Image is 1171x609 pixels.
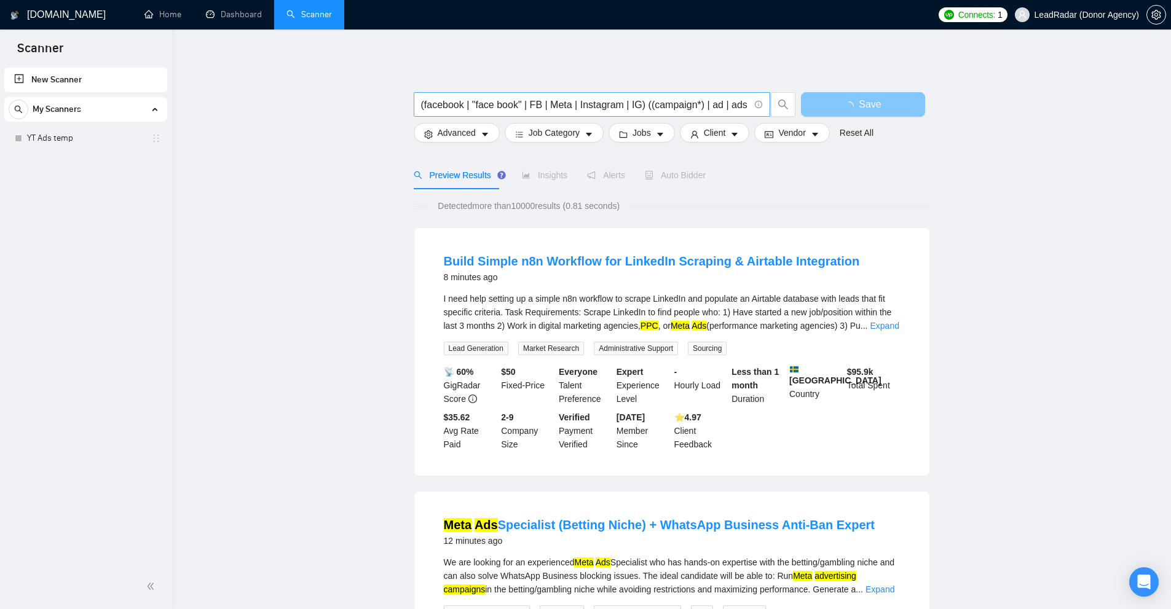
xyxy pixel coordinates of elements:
a: YT Ads temp [27,126,144,151]
span: loading [844,101,859,111]
b: $ 95.9k [847,367,873,377]
b: [GEOGRAPHIC_DATA] [789,365,881,385]
span: search [771,99,795,110]
span: double-left [146,580,159,592]
b: ⭐️ 4.97 [674,412,701,422]
div: Avg Rate Paid [441,411,499,451]
button: userClientcaret-down [680,123,750,143]
span: info-circle [755,101,763,109]
span: Auto Bidder [645,170,706,180]
span: user [690,130,699,139]
div: 12 minutes ago [444,533,875,548]
span: Job Category [529,126,580,139]
mark: Meta [671,321,690,331]
span: 1 [998,8,1003,22]
span: ... [861,321,868,331]
span: search [414,171,422,179]
a: Expand [865,584,894,594]
div: Payment Verified [556,411,614,451]
div: Talent Preference [556,365,614,406]
button: settingAdvancedcaret-down [414,123,500,143]
span: Connects: [958,8,995,22]
span: info-circle [468,395,477,403]
div: We are looking for an experienced Specialist who has hands-on expertise with the betting/gambling... [444,556,900,596]
span: Administrative Support [594,342,678,355]
a: Meta AdsSpecialist (Betting Niche) + WhatsApp Business Anti-Ban Expert [444,518,875,532]
img: upwork-logo.png [944,10,954,20]
span: setting [424,130,433,139]
button: barsJob Categorycaret-down [505,123,604,143]
div: Open Intercom Messenger [1129,567,1159,597]
button: search [771,92,795,117]
span: Detected more than 10000 results (0.81 seconds) [429,199,628,213]
span: Lead Generation [444,342,508,355]
mark: Ads [692,321,706,331]
b: Less than 1 month [731,367,779,390]
b: Expert [617,367,644,377]
div: Fixed-Price [499,365,556,406]
button: search [9,100,28,119]
div: Total Spent [845,365,902,406]
b: Everyone [559,367,597,377]
span: caret-down [811,130,819,139]
a: setting [1146,10,1166,20]
div: Client Feedback [672,411,730,451]
b: $35.62 [444,412,470,422]
span: Insights [522,170,567,180]
div: Hourly Load [672,365,730,406]
a: homeHome [144,9,181,20]
span: Scanner [7,39,73,65]
input: Search Freelance Jobs... [421,97,749,112]
span: bars [515,130,524,139]
span: setting [1147,10,1165,20]
mark: Ads [475,518,498,532]
button: idcardVendorcaret-down [754,123,829,143]
div: 8 minutes ago [444,270,860,285]
mark: Ads [596,557,610,567]
span: Jobs [633,126,651,139]
div: GigRadar Score [441,365,499,406]
a: New Scanner [14,68,157,92]
span: idcard [765,130,773,139]
b: Verified [559,412,590,422]
a: Expand [870,321,899,331]
img: logo [10,6,19,25]
span: Client [704,126,726,139]
span: My Scanners [33,97,81,122]
div: Company Size [499,411,556,451]
a: dashboardDashboard [206,9,262,20]
mark: PPC [641,321,658,331]
b: 📡 60% [444,367,474,377]
span: Advanced [438,126,476,139]
span: ... [856,584,863,594]
span: Save [859,96,881,112]
span: caret-down [481,130,489,139]
mark: Meta [793,571,812,581]
mark: Meta [444,518,472,532]
div: Tooltip anchor [496,170,507,181]
a: Build Simple n8n Workflow for LinkedIn Scraping & Airtable Integration [444,254,860,268]
img: 🇸🇪 [790,365,798,374]
span: Alerts [587,170,625,180]
mark: advertising [814,571,856,581]
b: [DATE] [617,412,645,422]
a: Reset All [840,126,873,139]
span: Market Research [518,342,584,355]
span: search [9,105,28,114]
div: Duration [729,365,787,406]
span: area-chart [522,171,530,179]
a: searchScanner [286,9,332,20]
button: setting [1146,5,1166,25]
span: Sourcing [688,342,727,355]
span: folder [619,130,628,139]
div: Country [787,365,845,406]
span: caret-down [656,130,664,139]
span: holder [151,133,161,143]
span: Vendor [778,126,805,139]
div: Member Since [614,411,672,451]
li: New Scanner [4,68,167,92]
li: My Scanners [4,97,167,151]
b: - [674,367,677,377]
mark: Meta [574,557,593,567]
span: notification [587,171,596,179]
